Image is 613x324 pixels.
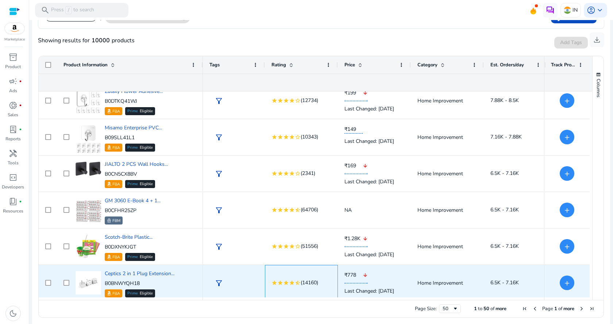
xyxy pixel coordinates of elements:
a: JIALTO 2 PCS Wall Hooks... [105,161,168,168]
mat-icon: star [289,134,295,140]
mat-icon: star [271,171,277,176]
span: handyman [9,149,18,158]
div: Eligible [125,107,155,115]
span: inventory_2 [9,53,18,62]
mat-icon: star [289,280,295,286]
span: download [593,35,601,44]
span: Ceptics 2 in 1 Plug Extension... [105,270,174,277]
mat-icon: star [283,207,289,213]
mat-icon: star_border [295,98,301,104]
mat-icon: star [289,98,295,104]
div: Page Size: [415,305,437,312]
div: Last Page [589,306,595,312]
p: Tools [8,160,19,166]
span: Home Improvement [417,97,463,104]
div: Last Changed: [DATE] [344,134,404,149]
mat-icon: star_border [295,171,301,176]
p: Reports [5,136,21,142]
button: + [560,166,574,181]
p: B0BNWYQH18 [105,280,174,287]
span: ₹169 [344,162,363,169]
p: FBA [112,254,120,261]
span: (2341) [301,169,315,178]
mat-icon: star [277,243,283,249]
p: Ads [9,87,17,94]
span: filter_alt [215,133,223,142]
span: 6.5K - 7.16K [490,243,519,250]
span: 50 [483,305,489,312]
span: filter_alt [215,279,223,288]
div: Eligible [125,253,155,261]
span: filter_alt [215,242,223,251]
mat-icon: arrow_downward [363,159,368,173]
p: FBA [112,181,120,188]
mat-icon: star [271,207,277,213]
span: search [41,6,50,15]
p: Developers [2,184,24,190]
mat-icon: star [283,134,289,140]
mat-icon: star [277,98,283,104]
div: Next Page [579,306,585,312]
span: (14160) [301,278,318,287]
p: IN [572,4,578,16]
span: fiber_manual_record [19,128,22,131]
mat-icon: star [289,243,295,249]
span: Home Improvement [417,207,463,214]
p: Press to search [51,6,94,14]
div: Last Changed: [DATE] [344,174,404,189]
button: + [560,130,574,144]
img: amazon.svg [5,23,24,34]
span: NA [344,207,352,214]
button: download [590,32,604,47]
mat-icon: star_half [295,280,301,286]
a: Scotch-Brite Plastic... [105,234,153,241]
mat-icon: star_border [295,134,301,140]
p: B0CN5CX8BV [105,171,168,178]
mat-icon: star [283,280,289,286]
div: Page Size [439,304,461,313]
span: keyboard_arrow_down [595,6,604,15]
span: to [478,305,482,312]
span: ₹778 [344,272,363,279]
span: account_circle [587,6,595,15]
span: 1 [554,305,557,312]
mat-icon: star [277,171,283,176]
div: Last Changed: [DATE] [344,284,404,298]
span: of [558,305,562,312]
span: Price [344,62,355,68]
span: Prime [127,255,138,259]
mat-icon: star [271,280,277,286]
div: Eligible [125,144,155,152]
span: Track Product [551,62,575,68]
span: 6.5K - 7.16K [490,206,519,213]
button: + [560,93,574,108]
mat-icon: star_border [295,243,301,249]
span: Est. Orders/day [490,62,524,68]
span: (64706) [301,206,318,214]
p: Product [5,63,21,70]
span: fiber_manual_record [19,200,22,203]
span: ₹149 [344,126,363,133]
div: Last Changed: [DATE] [344,247,404,262]
span: ₹199 [344,89,363,97]
span: Product Information [63,62,108,68]
div: First Page [522,306,528,312]
p: B0DXNYKJGT [105,243,155,251]
span: 6.5K - 7.16K [490,279,519,286]
span: filter_alt [215,206,223,215]
p: Marketplace [4,37,25,42]
span: 7.88K - 8.5K [490,97,519,104]
span: Tags [209,62,220,68]
span: Columns [595,79,602,97]
span: Category [417,62,437,68]
b: 10000 [90,36,112,45]
span: more [496,305,506,312]
span: more [563,305,574,312]
span: (51556) [301,242,318,251]
span: Prime [127,146,138,150]
div: Last Changed: [DATE] [344,101,404,116]
mat-icon: star [289,171,295,176]
mat-icon: arrow_downward [363,86,368,101]
p: B0CFHR25ZP [105,207,161,214]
